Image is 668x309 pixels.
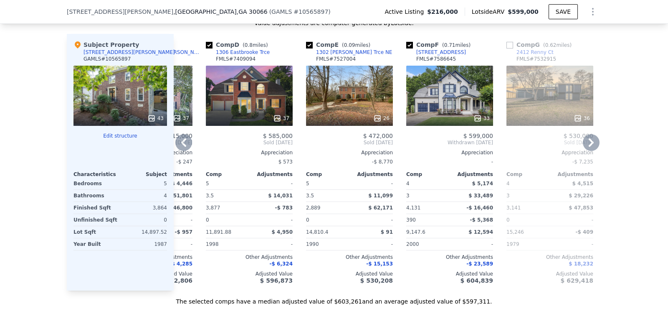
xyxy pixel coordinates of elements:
[306,271,393,277] div: Adjusted Value
[73,133,167,139] button: Edit structure
[381,229,393,235] span: $ 91
[73,190,119,202] div: Bathrooms
[172,181,192,186] span: $ 4,446
[122,214,167,226] div: 0
[272,229,293,235] span: $ 4,950
[406,41,474,49] div: Comp F
[73,202,119,214] div: Finished Sqft
[249,171,293,178] div: Adjustments
[552,238,593,250] div: -
[206,171,249,178] div: Comp
[316,49,392,56] div: 1302 [PERSON_NAME] Trce NE
[368,205,393,211] span: $ 62,171
[506,190,548,202] div: 3
[406,181,410,186] span: 4
[516,56,556,62] div: FMLS # 7532915
[360,277,393,284] span: $ 530,208
[73,226,119,238] div: Lot Sqft
[406,190,448,202] div: 3
[206,254,293,260] div: Other Adjustments
[239,42,271,48] span: ( miles)
[245,42,253,48] span: 0.8
[306,41,374,49] div: Comp E
[122,178,167,189] div: 5
[406,229,425,235] span: 9,147.6
[406,156,493,168] div: -
[339,42,374,48] span: ( miles)
[306,238,348,250] div: 1990
[506,229,524,235] span: 15,246
[406,238,448,250] div: 2000
[506,238,548,250] div: 1979
[294,8,328,15] span: # 10565897
[251,238,293,250] div: -
[344,42,355,48] span: 0.09
[506,181,510,186] span: 4
[160,277,192,284] span: $ 612,806
[385,8,427,16] span: Active Listing
[506,205,521,211] span: 3,141
[406,149,493,156] div: Appreciation
[273,114,289,123] div: 37
[569,261,593,267] span: $ 18,232
[444,42,455,48] span: 0.71
[122,226,167,238] div: 14,897.52
[306,181,309,186] span: 5
[406,254,493,260] div: Other Adjustments
[278,159,293,165] span: $ 573
[574,114,590,123] div: 36
[275,205,293,211] span: -$ 783
[468,229,493,235] span: $ 12,594
[269,8,331,16] div: ( )
[466,261,493,267] span: -$ 23,589
[306,190,348,202] div: 3.5
[306,217,309,223] span: 0
[168,205,192,211] span: $ 46,800
[569,205,593,211] span: $ 47,853
[206,49,270,56] a: 1306 Eastbrooke Trce
[506,171,550,178] div: Comp
[463,133,493,139] span: $ 599,000
[368,193,393,199] span: $ 11,099
[73,178,119,189] div: Bedrooms
[506,217,510,223] span: 0
[270,261,293,267] span: -$ 6,324
[406,171,450,178] div: Comp
[572,159,593,165] span: -$ 7,235
[306,229,328,235] span: 14,810.4
[351,214,393,226] div: -
[306,49,392,56] a: 1302 [PERSON_NAME] Trce NE
[569,193,593,199] span: $ 29,226
[466,205,493,211] span: -$ 16,460
[73,171,120,178] div: Characteristics
[67,291,601,306] div: The selected comps have a median adjusted value of $603,261 and an average adjusted value of $597...
[451,238,493,250] div: -
[468,193,493,199] span: $ 33,489
[427,8,458,16] span: $216,000
[461,277,493,284] span: $ 604,839
[206,139,293,146] span: Sold [DATE]
[550,171,593,178] div: Adjustments
[470,217,493,223] span: -$ 5,368
[237,8,268,15] span: , GA 30066
[83,49,175,56] div: [STREET_ADDRESS][PERSON_NAME]
[206,271,293,277] div: Adjusted Value
[73,214,119,226] div: Unfinished Sqft
[549,4,578,19] button: SAVE
[306,149,393,156] div: Appreciation
[251,214,293,226] div: -
[349,171,393,178] div: Adjustments
[206,238,248,250] div: 1998
[406,205,420,211] span: 4,131
[351,238,393,250] div: -
[173,114,189,123] div: 37
[506,254,593,260] div: Other Adjustments
[406,139,493,146] span: Withdrawn [DATE]
[439,42,474,48] span: ( miles)
[406,271,493,277] div: Adjusted Value
[175,229,192,235] span: -$ 957
[366,261,393,267] span: -$ 15,153
[163,133,192,139] span: $ 515,000
[473,114,490,123] div: 33
[306,205,320,211] span: 2,889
